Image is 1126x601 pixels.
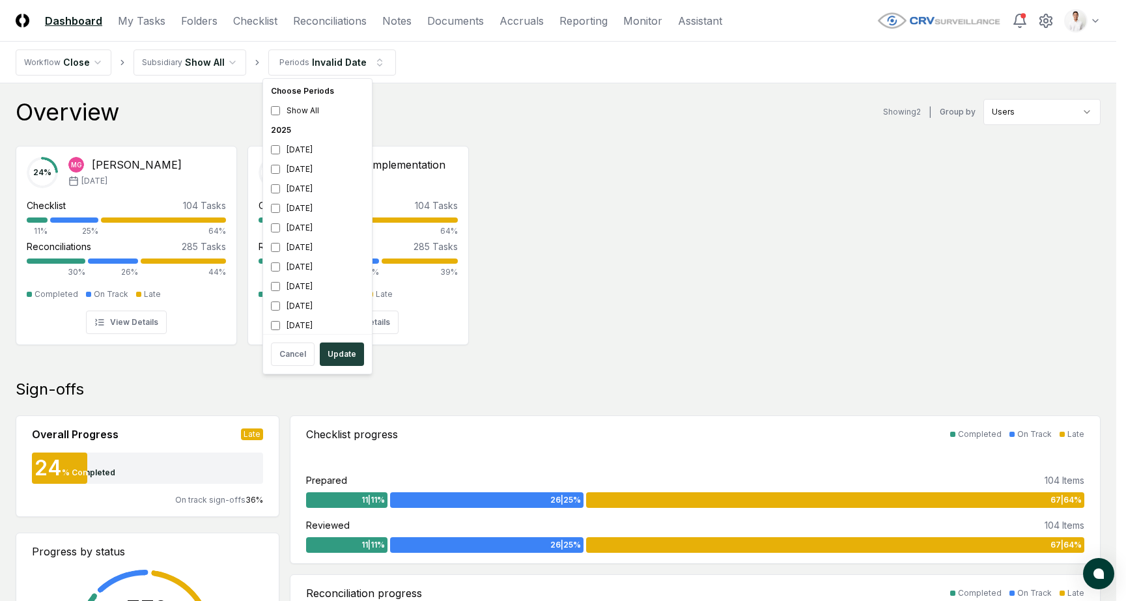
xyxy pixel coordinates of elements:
div: [DATE] [266,238,369,257]
button: Update [320,342,364,366]
div: Choose Periods [266,81,369,101]
button: Cancel [271,342,315,366]
div: 2025 [266,120,369,140]
div: [DATE] [266,296,369,316]
div: [DATE] [266,140,369,160]
div: [DATE] [266,179,369,199]
div: Show All [266,101,369,120]
div: [DATE] [266,218,369,238]
div: [DATE] [266,277,369,296]
div: [DATE] [266,316,369,335]
div: [DATE] [266,160,369,179]
div: [DATE] [266,257,369,277]
div: [DATE] [266,199,369,218]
